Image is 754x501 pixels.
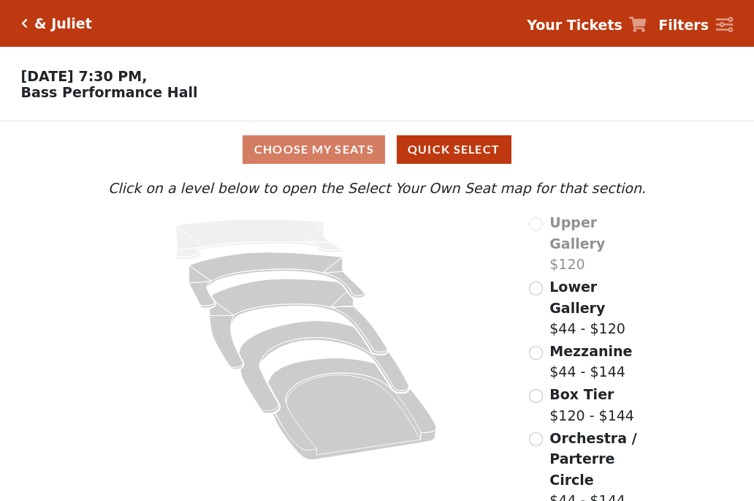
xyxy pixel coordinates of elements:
[549,430,636,488] span: Orchestra / Parterre Circle
[549,384,634,426] label: $120 - $144
[527,17,622,33] strong: Your Tickets
[104,178,650,199] p: Click on a level below to open the Select Your Own Seat map for that section.
[549,214,605,252] span: Upper Gallery
[397,135,511,164] button: Quick Select
[549,212,650,275] label: $120
[176,219,343,260] path: Upper Gallery - Seats Available: 0
[34,15,92,32] h5: & Juliet
[549,386,614,402] span: Box Tier
[268,358,437,460] path: Orchestra / Parterre Circle - Seats Available: 48
[658,15,733,36] a: Filters
[549,279,605,316] span: Lower Gallery
[21,18,28,29] a: Click here to go back to filters
[549,343,632,359] span: Mezzanine
[549,276,650,339] label: $44 - $120
[549,341,632,383] label: $44 - $144
[189,252,365,308] path: Lower Gallery - Seats Available: 157
[658,17,709,33] strong: Filters
[527,15,647,36] a: Your Tickets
